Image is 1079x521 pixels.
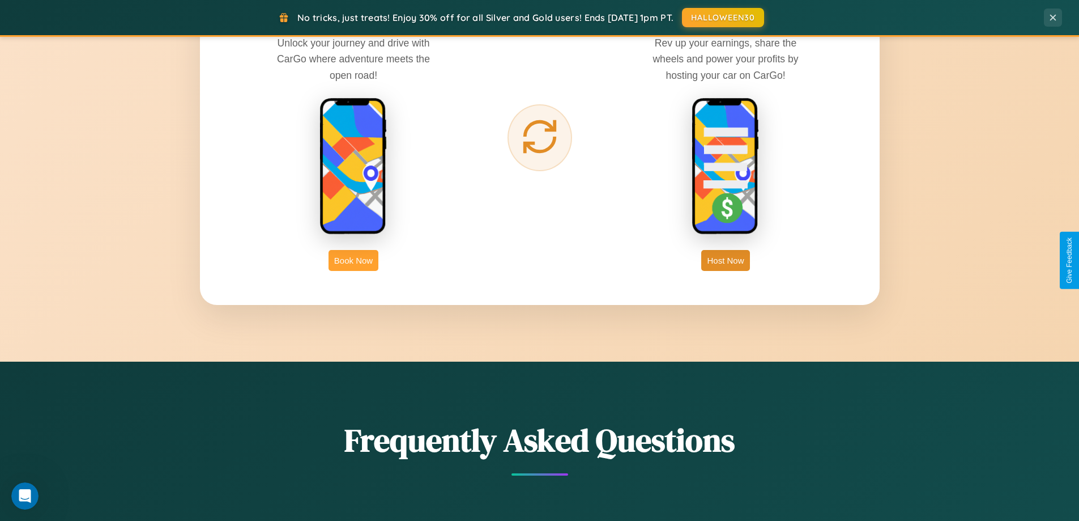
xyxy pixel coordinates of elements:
p: Unlock your journey and drive with CarGo where adventure meets the open road! [268,35,438,83]
p: Rev up your earnings, share the wheels and power your profits by hosting your car on CarGo! [641,35,811,83]
button: Host Now [701,250,749,271]
img: host phone [692,98,760,236]
iframe: Intercom live chat [11,482,39,510]
button: HALLOWEEN30 [682,8,764,27]
img: rent phone [319,98,387,236]
div: Give Feedback [1065,238,1073,283]
h2: Frequently Asked Questions [200,418,880,462]
button: Book Now [329,250,378,271]
span: No tricks, just treats! Enjoy 30% off for all Silver and Gold users! Ends [DATE] 1pm PT. [297,12,673,23]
